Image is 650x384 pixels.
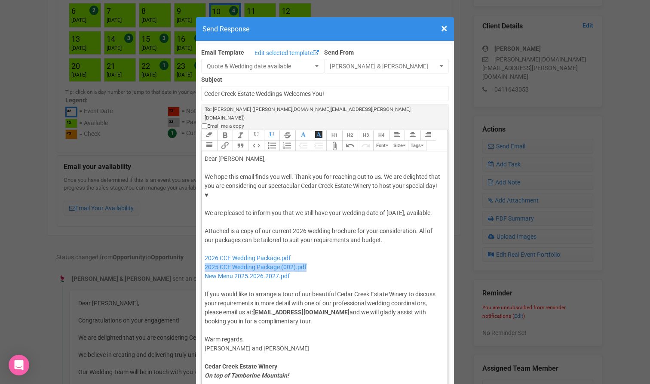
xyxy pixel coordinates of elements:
[405,130,420,141] button: Align Center
[205,255,291,261] a: 2026 CCE Wedding Package.pdf
[201,74,449,84] label: Subject
[311,130,326,141] button: Font Background
[207,62,313,71] span: Quote & Wedding date available
[233,141,248,151] button: Quote
[342,141,358,151] button: Undo
[324,46,449,57] label: Send From
[205,154,442,163] div: Dear [PERSON_NAME],
[311,141,326,151] button: Increase Level
[205,227,442,326] div: Attached is a copy of our current 2026 wedding brochure for your consideration. All of our packag...
[252,48,321,59] a: Edit selected template
[248,130,264,141] button: Underline
[205,106,411,121] span: [PERSON_NAME] ([PERSON_NAME][DOMAIN_NAME][EMAIL_ADDRESS][PERSON_NAME][DOMAIN_NAME])
[295,141,311,151] button: Decrease Level
[9,355,29,375] div: Open Intercom Messenger
[326,141,342,151] button: Attach Files
[347,132,353,138] span: H2
[205,363,277,370] strong: Cedar Creek Estate Winery
[264,141,279,151] button: Bullets
[217,130,233,141] button: Bold
[408,141,426,151] button: Tags
[373,141,390,151] button: Font
[295,130,311,141] button: Font Colour
[264,130,279,141] button: Underline Colour
[205,273,290,280] a: New Menu 2025.2026.2027.pdf
[389,130,405,141] button: Align Left
[330,62,438,71] span: [PERSON_NAME] & [PERSON_NAME]
[201,130,217,141] button: Clear Formatting at cursor
[358,141,373,151] button: Redo
[420,130,436,141] button: Align Right
[279,141,295,151] button: Numbers
[391,141,408,151] button: Size
[205,172,442,218] div: We hope this email finds you well. Thank you for reaching out to us. We are delighted that you ar...
[201,141,217,151] button: Align Justified
[205,264,307,270] a: 2025 CCE Wedding Package (002).pdf
[201,48,244,57] label: Email Template
[217,141,233,151] button: Link
[441,22,448,36] span: ×
[248,141,264,151] button: Code
[279,130,295,141] button: Strikethrough
[373,130,389,141] button: Heading 4
[233,130,248,141] button: Italic
[358,130,373,141] button: Heading 3
[363,132,369,138] span: H3
[378,132,384,138] span: H4
[253,309,350,316] strong: [EMAIL_ADDRESS][DOMAIN_NAME]
[207,123,244,130] span: Email me a copy
[342,130,358,141] button: Heading 2
[326,130,342,141] button: Heading 1
[205,372,289,379] em: On top of Tamborine Mountain!
[331,132,337,138] span: H1
[202,24,448,34] h4: Send Response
